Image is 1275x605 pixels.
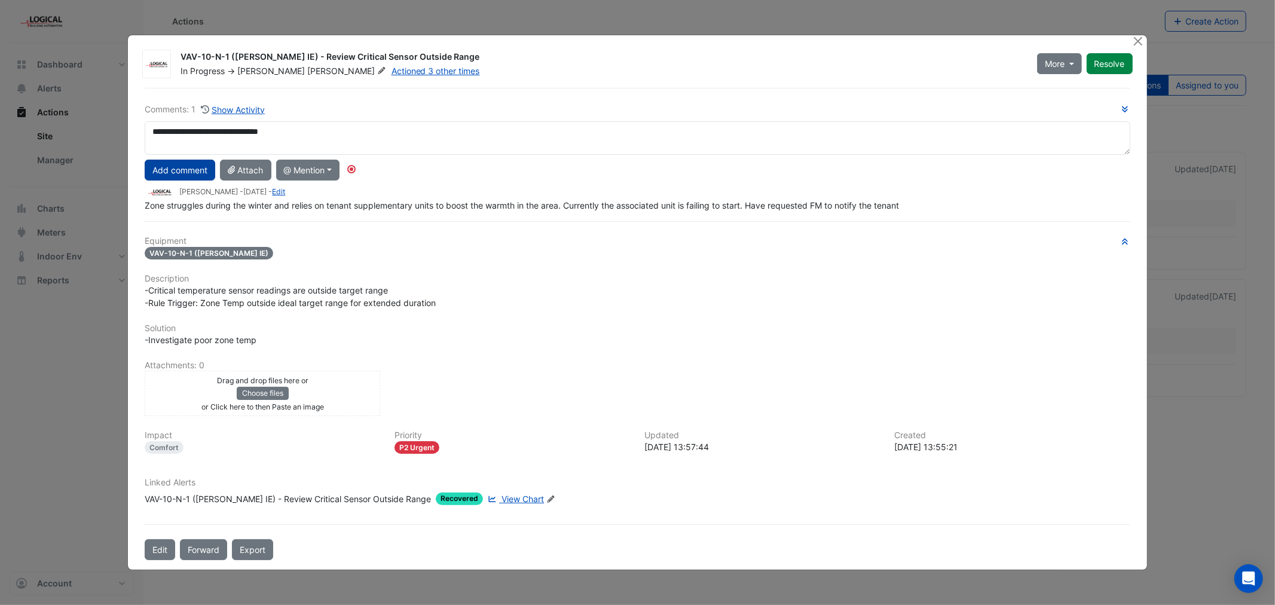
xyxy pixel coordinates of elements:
[220,160,271,181] button: Attach
[1045,57,1065,70] span: More
[145,103,265,117] div: Comments: 1
[485,493,544,505] a: View Chart
[1037,53,1082,74] button: More
[181,51,1023,65] div: VAV-10-N-1 ([PERSON_NAME] IE) - Review Critical Sensor Outside Range
[145,285,436,308] span: -Critical temperature sensor readings are outside target range -Rule Trigger: Zone Temp outside i...
[644,441,880,453] div: [DATE] 13:57:44
[546,495,555,504] fa-icon: Edit Linked Alerts
[276,160,340,181] button: @ Mention
[895,441,1130,453] div: [DATE] 13:55:21
[232,539,273,560] a: Export
[145,323,1130,334] h6: Solution
[644,430,880,441] h6: Updated
[145,478,1130,488] h6: Linked Alerts
[272,187,285,196] a: Edit
[200,103,265,117] button: Show Activity
[237,387,289,400] button: Choose files
[201,402,324,411] small: or Click here to then Paste an image
[145,200,899,210] span: Zone struggles during the winter and relies on tenant supplementary units to boost the warmth in ...
[143,59,170,71] img: Logical Building Automation
[346,164,357,175] div: Tooltip anchor
[307,65,389,77] span: [PERSON_NAME]
[502,494,544,504] span: View Chart
[145,236,1130,246] h6: Equipment
[145,430,380,441] h6: Impact
[895,430,1130,441] h6: Created
[145,335,256,345] span: -Investigate poor zone temp
[145,247,273,259] span: VAV-10-N-1 ([PERSON_NAME] IE)
[145,360,1130,371] h6: Attachments: 0
[1234,564,1263,593] div: Open Intercom Messenger
[181,66,225,76] span: In Progress
[1132,35,1145,48] button: Close
[145,160,215,181] button: Add comment
[145,539,175,560] button: Edit
[1087,53,1133,74] button: Resolve
[145,186,175,199] img: Logical Building Automation
[243,187,267,196] span: 2025-07-22 13:57:44
[395,430,630,441] h6: Priority
[227,66,235,76] span: ->
[145,493,431,505] div: VAV-10-N-1 ([PERSON_NAME] IE) - Review Critical Sensor Outside Range
[436,493,483,505] span: Recovered
[395,441,439,454] div: P2 Urgent
[180,539,227,560] button: Forward
[145,441,184,454] div: Comfort
[217,376,308,385] small: Drag and drop files here or
[179,187,285,197] small: [PERSON_NAME] - -
[392,66,480,76] a: Actioned 3 other times
[145,274,1130,284] h6: Description
[237,66,305,76] span: [PERSON_NAME]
